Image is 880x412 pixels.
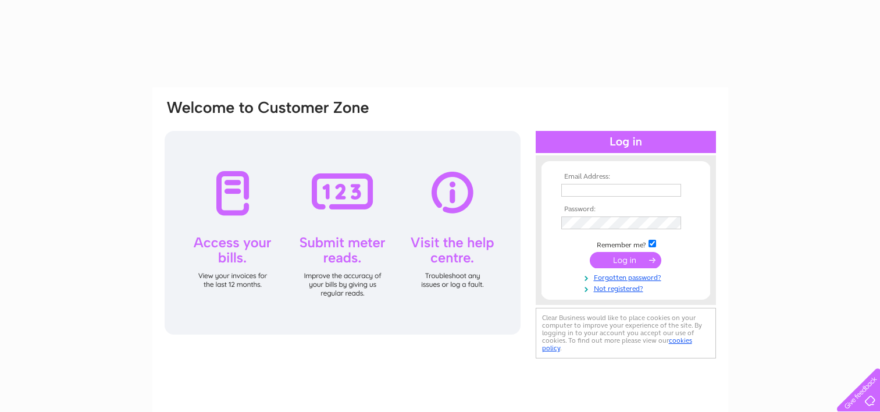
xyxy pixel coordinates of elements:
[542,336,692,352] a: cookies policy
[558,205,693,214] th: Password:
[561,271,693,282] a: Forgotten password?
[558,173,693,181] th: Email Address:
[561,282,693,293] a: Not registered?
[558,238,693,250] td: Remember me?
[590,252,661,268] input: Submit
[536,308,716,358] div: Clear Business would like to place cookies on your computer to improve your experience of the sit...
